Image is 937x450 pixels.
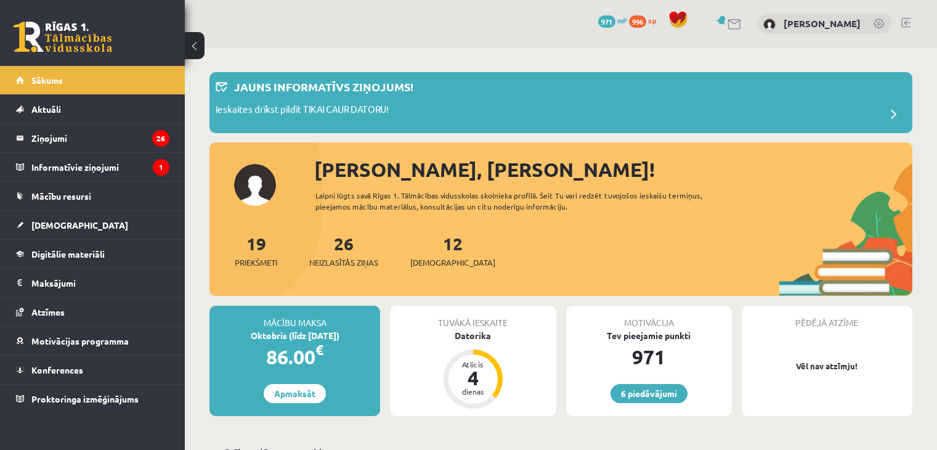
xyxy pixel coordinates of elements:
[390,329,556,411] a: Datorika Atlicis 4 dienas
[152,130,169,147] i: 26
[314,155,912,184] div: [PERSON_NAME], [PERSON_NAME]!
[629,15,646,28] span: 996
[455,361,492,368] div: Atlicis
[16,269,169,297] a: Maksājumi
[234,78,413,95] p: Jauns informatīvs ziņojums!
[16,385,169,413] a: Proktoringa izmēģinājums
[235,232,277,269] a: 19Priekšmeti
[16,211,169,239] a: [DEMOGRAPHIC_DATA]
[31,153,169,181] legend: Informatīvie ziņojumi
[390,306,556,329] div: Tuvākā ieskaite
[598,15,615,28] span: 971
[31,124,169,152] legend: Ziņojumi
[315,341,323,359] span: €
[216,78,906,127] a: Jauns informatīvs ziņojums! Ieskaites drīkst pildīt TIKAI CAUR DATORU!
[410,232,495,269] a: 12[DEMOGRAPHIC_DATA]
[31,269,169,297] legend: Maksājumi
[315,190,737,212] div: Laipni lūgts savā Rīgas 1. Tālmācības vidusskolas skolnieka profilā. Šeit Tu vari redzēt tuvojošo...
[410,256,495,269] span: [DEMOGRAPHIC_DATA]
[153,159,169,176] i: 1
[31,364,83,375] span: Konferences
[16,356,169,384] a: Konferences
[31,75,63,86] span: Sākums
[209,306,380,329] div: Mācību maksa
[390,329,556,342] div: Datorika
[16,240,169,268] a: Digitālie materiāli
[216,102,389,120] p: Ieskaites drīkst pildīt TIKAI CAUR DATORU!
[566,329,732,342] div: Tev pieejamie punkti
[629,15,662,25] a: 996 xp
[610,384,688,403] a: 6 piedāvājumi
[209,329,380,342] div: Oktobris (līdz [DATE])
[16,66,169,94] a: Sākums
[742,306,912,329] div: Pēdējā atzīme
[648,15,656,25] span: xp
[264,384,326,403] a: Apmaksāt
[455,368,492,388] div: 4
[31,335,129,346] span: Motivācijas programma
[209,342,380,372] div: 86.00
[14,22,112,52] a: Rīgas 1. Tālmācības vidusskola
[16,327,169,355] a: Motivācijas programma
[31,248,105,260] span: Digitālie materiāli
[31,219,128,231] span: [DEMOGRAPHIC_DATA]
[455,388,492,395] div: dienas
[16,153,169,181] a: Informatīvie ziņojumi1
[763,18,776,31] img: Aleksejs Dovbenko
[16,182,169,210] a: Mācību resursi
[617,15,627,25] span: mP
[31,190,91,202] span: Mācību resursi
[309,232,378,269] a: 26Neizlasītās ziņas
[748,360,906,372] p: Vēl nav atzīmju!
[16,298,169,326] a: Atzīmes
[598,15,627,25] a: 971 mP
[235,256,277,269] span: Priekšmeti
[16,95,169,123] a: Aktuāli
[31,104,61,115] span: Aktuāli
[566,342,732,372] div: 971
[784,17,861,30] a: [PERSON_NAME]
[16,124,169,152] a: Ziņojumi26
[31,306,65,317] span: Atzīmes
[566,306,732,329] div: Motivācija
[309,256,378,269] span: Neizlasītās ziņas
[31,393,139,404] span: Proktoringa izmēģinājums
